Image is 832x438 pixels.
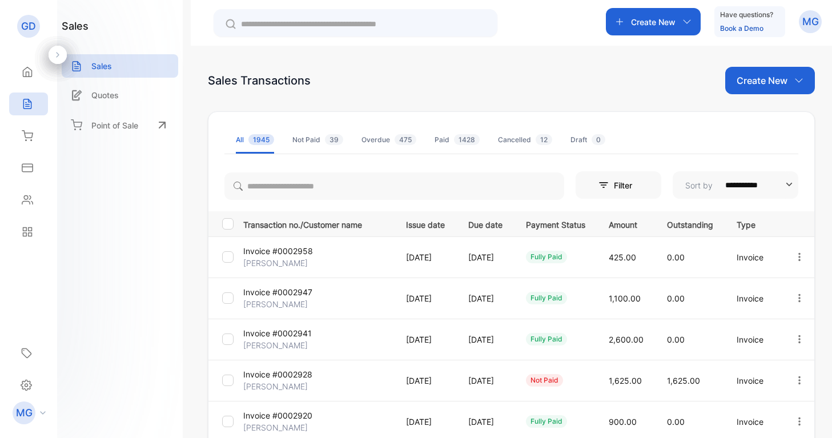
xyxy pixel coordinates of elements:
div: Draft [570,135,605,145]
p: Type [737,216,770,231]
span: 39 [325,134,343,145]
p: [DATE] [406,416,445,428]
p: Transaction no./Customer name [243,216,392,231]
span: 1,100.00 [609,294,641,303]
span: 475 [395,134,416,145]
p: [DATE] [468,416,503,428]
p: Invoice [737,333,770,345]
span: 0.00 [667,252,685,262]
p: [DATE] [468,292,503,304]
div: fully paid [526,251,567,263]
span: 2,600.00 [609,335,644,344]
div: Paid [435,135,480,145]
span: 1428 [454,134,480,145]
p: Create New [737,74,787,87]
p: Point of Sale [91,119,138,131]
p: [DATE] [406,333,445,345]
p: Create New [631,16,676,28]
p: Invoice [737,375,770,387]
p: [DATE] [468,251,503,263]
p: [PERSON_NAME] [243,298,308,310]
button: MG [799,8,822,35]
div: fully paid [526,292,567,304]
a: Sales [62,54,178,78]
span: 1,625.00 [609,376,642,385]
p: [DATE] [468,375,503,387]
p: [DATE] [406,292,445,304]
span: 900.00 [609,417,637,427]
div: fully paid [526,333,567,345]
p: Invoice [737,251,770,263]
div: Sales Transactions [208,72,311,89]
a: Point of Sale [62,112,178,138]
p: Invoice [737,416,770,428]
span: 1,625.00 [667,376,700,385]
p: MG [16,405,33,420]
p: Sales [91,60,112,72]
p: Invoice #0002920 [243,409,312,421]
p: [PERSON_NAME] [243,421,308,433]
p: Invoice #0002941 [243,327,312,339]
a: Quotes [62,83,178,107]
button: Create New [606,8,701,35]
span: 12 [536,134,552,145]
p: [PERSON_NAME] [243,339,308,351]
p: Payment Status [526,216,585,231]
span: 0 [592,134,605,145]
div: fully paid [526,415,567,428]
p: Invoice #0002928 [243,368,312,380]
p: Issue date [406,216,445,231]
p: MG [802,14,819,29]
p: Quotes [91,89,119,101]
p: Due date [468,216,503,231]
p: Sort by [685,179,713,191]
p: Amount [609,216,644,231]
p: Invoice #0002958 [243,245,313,257]
h1: sales [62,18,89,34]
div: All [236,135,274,145]
p: GD [21,19,36,34]
span: 1945 [248,134,274,145]
div: not paid [526,374,563,387]
p: Have questions? [720,9,773,21]
div: Cancelled [498,135,552,145]
div: Overdue [361,135,416,145]
p: Invoice [737,292,770,304]
p: [PERSON_NAME] [243,380,308,392]
span: 425.00 [609,252,636,262]
p: [DATE] [406,375,445,387]
p: [DATE] [406,251,445,263]
span: 0.00 [667,417,685,427]
div: Not Paid [292,135,343,145]
button: Sort by [673,171,798,199]
span: 0.00 [667,335,685,344]
a: Book a Demo [720,24,763,33]
p: [PERSON_NAME] [243,257,308,269]
span: 0.00 [667,294,685,303]
p: Outstanding [667,216,713,231]
p: [DATE] [468,333,503,345]
button: Create New [725,67,815,94]
p: Invoice #0002947 [243,286,312,298]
